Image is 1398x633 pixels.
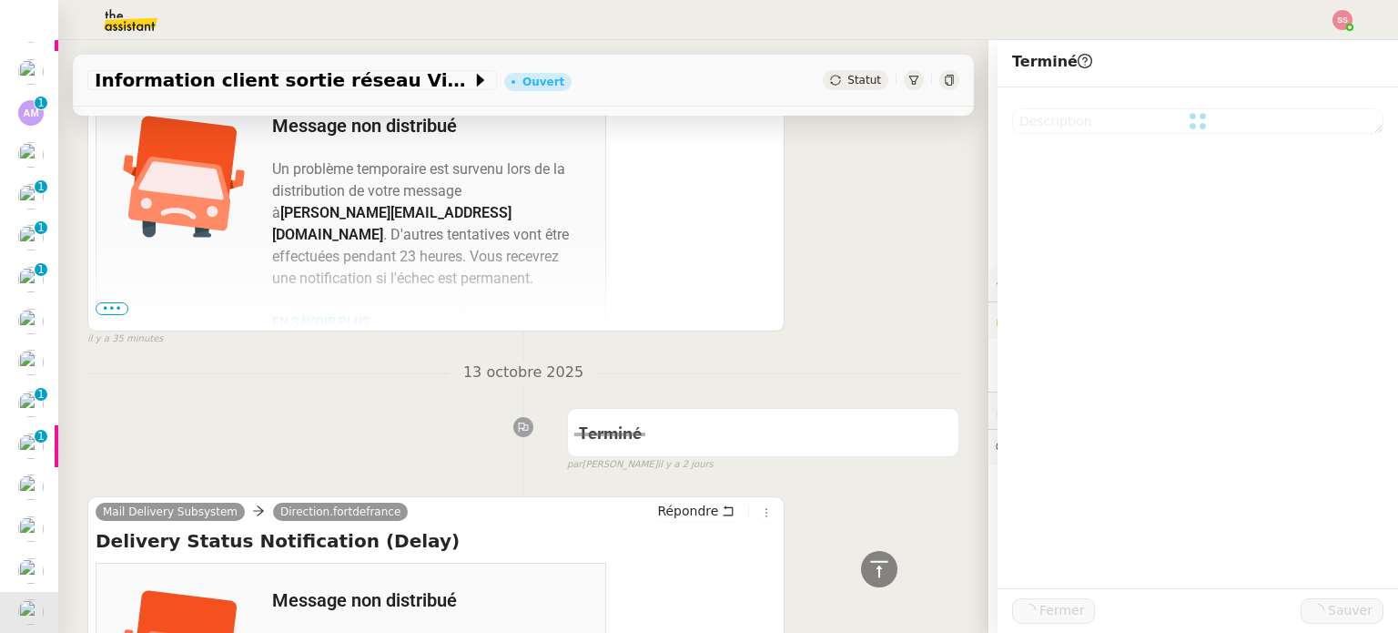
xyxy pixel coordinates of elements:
img: users%2FCk7ZD5ubFNWivK6gJdIkoi2SB5d2%2Favatar%2F3f84dbb7-4157-4842-a987-fca65a8b7a9a [18,350,44,375]
span: 🔐 [996,310,1114,331]
p: 1 [37,180,45,197]
span: par [567,457,582,473]
img: users%2FW4OQjB9BRtYK2an7yusO0WsYLsD3%2Favatar%2F28027066-518b-424c-8476-65f2e549ac29 [18,267,44,292]
span: Information client sortie réseau Viseeon [95,71,471,89]
nz-badge-sup: 1 [35,263,47,276]
button: Répondre [651,501,741,521]
p: 1 [37,221,45,238]
td: Un problème temporaire est survenu lors de la distribution de votre message à . D'autres tentativ... [271,140,583,291]
img: Icône Erreur [118,111,271,257]
b: [PERSON_NAME][EMAIL_ADDRESS][DOMAIN_NAME] [272,204,512,243]
small: [PERSON_NAME] [567,457,714,473]
img: users%2FW4OQjB9BRtYK2an7yusO0WsYLsD3%2Favatar%2F28027066-518b-424c-8476-65f2e549ac29 [18,475,44,500]
div: ⚙️Procédures [988,266,1398,301]
h2: Message non distribué [272,112,582,139]
div: ⏲️Tâches 15:53 [988,393,1398,428]
nz-badge-sup: 1 [35,430,47,443]
div: 💬Commentaires 3 [988,430,1398,465]
img: users%2FW4OQjB9BRtYK2an7yusO0WsYLsD3%2Favatar%2F28027066-518b-424c-8476-65f2e549ac29 [18,142,44,168]
nz-badge-sup: 1 [35,388,47,401]
img: users%2FW4OQjB9BRtYK2an7yusO0WsYLsD3%2Favatar%2F28027066-518b-424c-8476-65f2e549ac29 [18,434,44,459]
nz-badge-sup: 1 [35,180,47,193]
span: il y a 35 minutes [87,332,164,347]
img: users%2FW4OQjB9BRtYK2an7yusO0WsYLsD3%2Favatar%2F28027066-518b-424c-8476-65f2e549ac29 [18,184,44,209]
h2: Message non distribué [272,587,582,614]
span: Répondre [657,502,718,520]
span: Statut [847,74,881,87]
span: Terminé [579,426,642,443]
p: 1 [37,97,45,113]
span: Terminé [1012,53,1092,70]
img: users%2FW4OQjB9BRtYK2an7yusO0WsYLsD3%2Favatar%2F28027066-518b-424c-8476-65f2e549ac29 [18,59,44,85]
p: 1 [37,388,45,404]
span: 💬 [996,440,1145,454]
img: users%2FW4OQjB9BRtYK2an7yusO0WsYLsD3%2Favatar%2F28027066-518b-424c-8476-65f2e549ac29 [18,392,44,417]
img: svg [1332,10,1352,30]
img: users%2FW4OQjB9BRtYK2an7yusO0WsYLsD3%2Favatar%2F28027066-518b-424c-8476-65f2e549ac29 [18,309,44,334]
h4: Delivery Status Notification (Delay) [96,528,776,554]
img: users%2FW4OQjB9BRtYK2an7yusO0WsYLsD3%2Favatar%2F28027066-518b-424c-8476-65f2e549ac29 [18,558,44,584]
span: 13 octobre 2025 [449,361,598,385]
a: Direction.fortdefrance [273,504,408,520]
a: EN SAVOIR PLUS [272,314,370,329]
button: Fermer [1012,598,1095,624]
nz-badge-sup: 1 [35,97,47,109]
img: svg [18,100,44,126]
span: il y a 2 jours [658,457,714,473]
a: Mail Delivery Subsystem [96,504,245,520]
span: ••• [96,302,128,315]
div: 🔐Données client [988,302,1398,338]
img: users%2FW4OQjB9BRtYK2an7yusO0WsYLsD3%2Favatar%2F28027066-518b-424c-8476-65f2e549ac29 [18,516,44,542]
nz-badge-sup: 1 [35,221,47,234]
span: ⚙️ [996,273,1090,294]
p: 1 [37,263,45,280]
img: users%2FW4OQjB9BRtYK2an7yusO0WsYLsD3%2Favatar%2F28027066-518b-424c-8476-65f2e549ac29 [18,225,44,250]
img: users%2FTtzP7AGpm5awhzgAzUtU1ot6q7W2%2Favatar%2Fb1ec9cbd-befd-4b0f-b4c2-375d59dbe3fa [18,599,44,625]
div: Ouvert [522,77,564,87]
p: 1 [37,430,45,446]
span: ⏲️ [996,403,1129,417]
button: Sauver [1301,598,1383,624]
